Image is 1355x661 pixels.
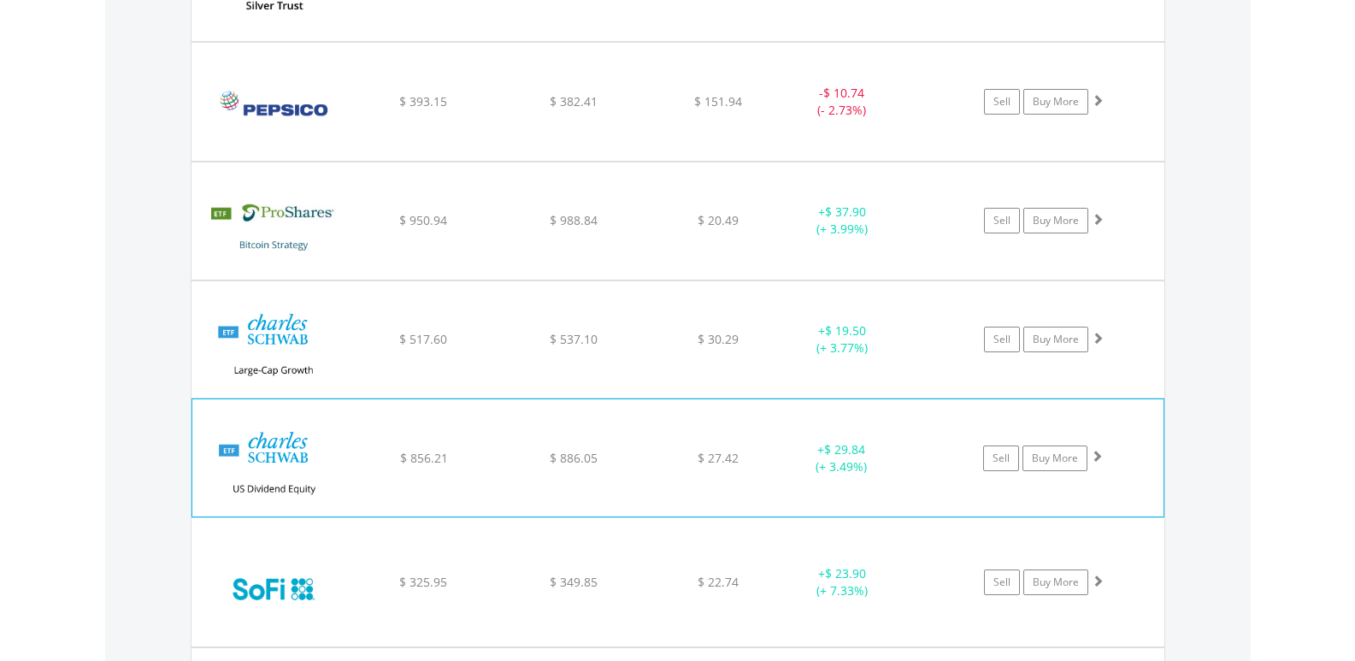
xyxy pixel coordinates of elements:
[777,441,905,475] div: + (+ 3.49%)
[984,208,1020,233] a: Sell
[778,565,907,599] div: + (+ 7.33%)
[984,327,1020,352] a: Sell
[200,303,347,394] img: EQU.US.SCHG.png
[694,93,742,109] span: $ 151.94
[698,331,739,347] span: $ 30.29
[825,565,866,581] span: $ 23.90
[778,322,907,357] div: + (+ 3.77%)
[1023,570,1088,595] a: Buy More
[823,85,864,101] span: $ 10.74
[399,93,447,109] span: $ 393.15
[399,331,447,347] span: $ 517.60
[1023,208,1088,233] a: Buy More
[1022,446,1087,471] a: Buy More
[1023,327,1088,352] a: Buy More
[550,93,598,109] span: $ 382.41
[550,331,598,347] span: $ 537.10
[778,85,907,119] div: - (- 2.73%)
[200,64,347,156] img: EQU.US.PEP.png
[698,574,739,590] span: $ 22.74
[550,574,598,590] span: $ 349.85
[550,212,598,228] span: $ 988.84
[200,540,347,642] img: EQU.US.SOFI.png
[825,322,866,339] span: $ 19.50
[399,574,447,590] span: $ 325.95
[399,212,447,228] span: $ 950.94
[400,450,448,466] span: $ 856.21
[698,450,739,466] span: $ 27.42
[983,446,1019,471] a: Sell
[825,204,866,220] span: $ 37.90
[824,441,865,457] span: $ 29.84
[984,570,1020,595] a: Sell
[984,89,1020,115] a: Sell
[201,421,348,511] img: EQU.US.SCHD.png
[698,212,739,228] span: $ 20.49
[200,184,347,275] img: EQU.US.BITO.png
[550,450,598,466] span: $ 886.05
[778,204,907,238] div: + (+ 3.99%)
[1023,89,1088,115] a: Buy More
